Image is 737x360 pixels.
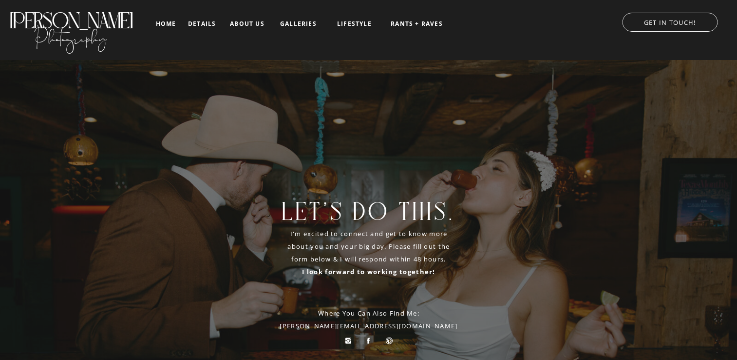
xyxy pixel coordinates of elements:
[279,227,459,290] p: I'm excited to connect and get to know more about you and your big day. Please fill out the form ...
[330,20,379,27] a: LIFESTYLE
[612,16,727,26] a: GET IN TOUCH!
[278,20,319,27] a: galleries
[188,20,216,26] a: details
[302,267,435,276] b: I look forward to working together!
[8,19,133,51] a: Photography
[154,20,177,27] a: home
[390,20,444,27] a: RANTS + RAVES
[227,20,267,27] a: about us
[141,197,597,216] h1: Let's do this.
[8,8,133,24] a: [PERSON_NAME]
[278,307,460,332] p: Where you can also find me: [PERSON_NAME][EMAIL_ADDRESS][DOMAIN_NAME]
